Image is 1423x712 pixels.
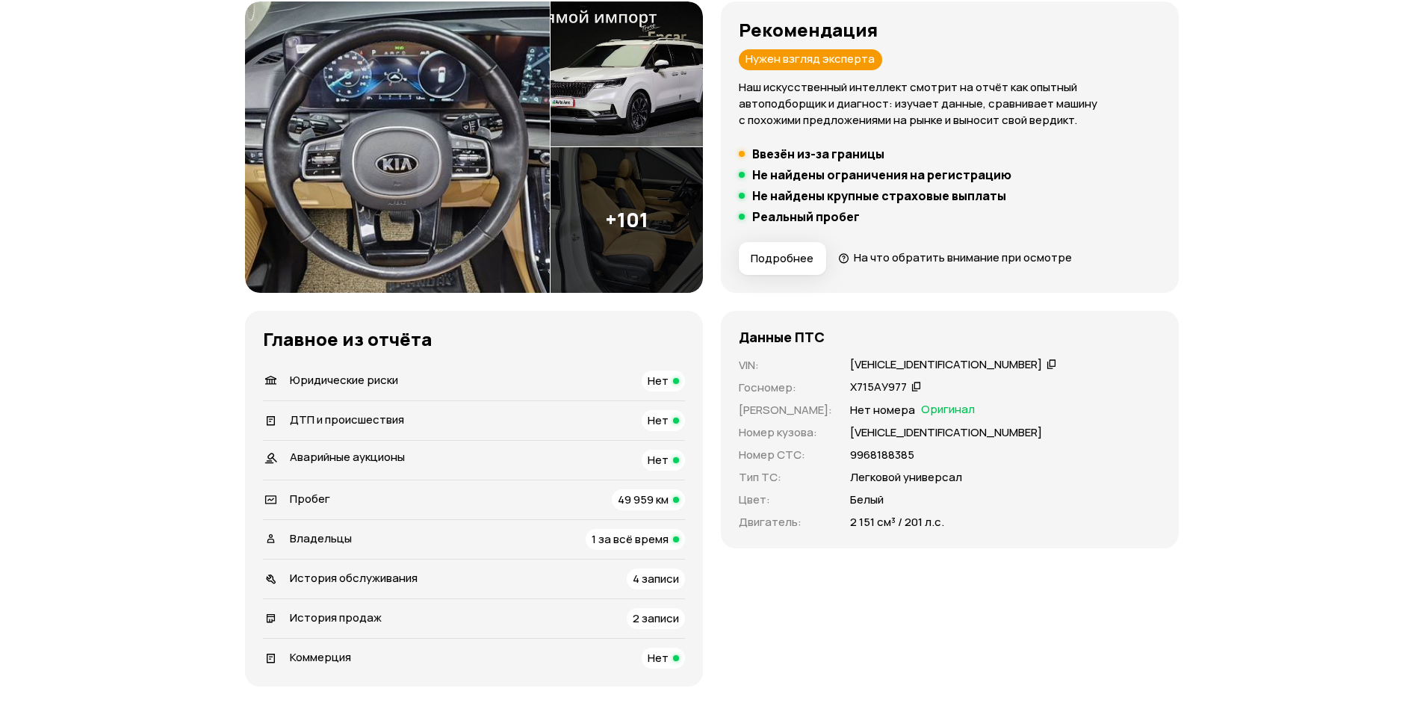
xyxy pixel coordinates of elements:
[850,424,1042,441] p: [VEHICLE_IDENTIFICATION_NUMBER]
[618,492,669,507] span: 49 959 км
[752,146,884,161] h5: Ввезён из-за границы
[290,610,382,625] span: История продаж
[739,380,832,396] p: Госномер :
[739,357,832,374] p: VIN :
[633,610,679,626] span: 2 записи
[263,329,685,350] h3: Главное из отчёта
[290,412,404,427] span: ДТП и происшествия
[752,209,860,224] h5: Реальный пробег
[751,251,813,266] span: Подробнее
[739,49,882,70] div: Нужен взгляд эксперта
[739,492,832,508] p: Цвет :
[850,447,914,463] p: 9968188385
[290,649,351,665] span: Коммерция
[290,449,405,465] span: Аварийные аукционы
[648,452,669,468] span: Нет
[739,19,1161,40] h3: Рекомендация
[752,188,1006,203] h5: Не найдены крупные страховые выплаты
[290,530,352,546] span: Владельцы
[838,250,1073,265] a: На что обратить внимание при осмотре
[739,424,832,441] p: Номер кузова :
[290,491,330,507] span: Пробег
[854,250,1072,265] span: На что обратить внимание при осмотре
[752,167,1011,182] h5: Не найдены ограничения на регистрацию
[648,373,669,388] span: Нет
[850,514,944,530] p: 2 151 см³ / 201 л.с.
[648,650,669,666] span: Нет
[739,402,832,418] p: [PERSON_NAME] :
[850,357,1042,373] div: [VEHICLE_IDENTIFICATION_NUMBER]
[739,329,825,345] h4: Данные ПТС
[921,402,975,418] span: Оригинал
[290,570,418,586] span: История обслуживания
[850,402,915,418] p: Нет номера
[850,469,962,486] p: Легковой универсал
[648,412,669,428] span: Нет
[739,469,832,486] p: Тип ТС :
[739,447,832,463] p: Номер СТС :
[290,372,398,388] span: Юридические риски
[739,514,832,530] p: Двигатель :
[633,571,679,586] span: 4 записи
[592,531,669,547] span: 1 за всё время
[739,79,1161,129] p: Наш искусственный интеллект смотрит на отчёт как опытный автоподборщик и диагност: изучает данные...
[739,242,826,275] button: Подробнее
[850,492,884,508] p: Белый
[850,380,907,395] div: Х715АУ977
